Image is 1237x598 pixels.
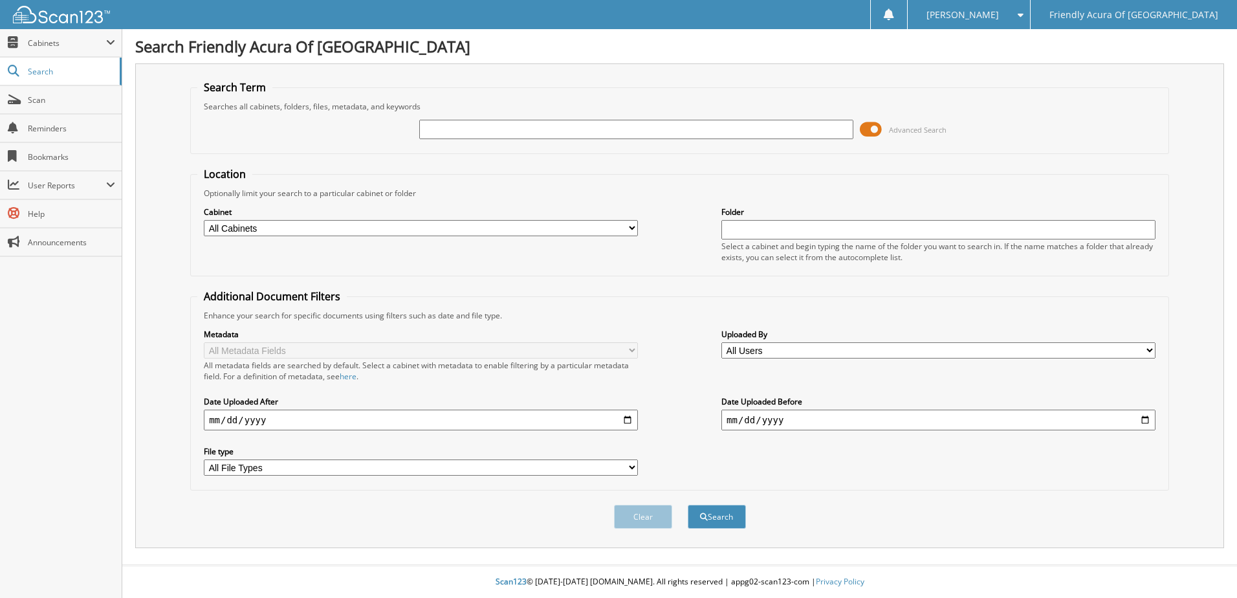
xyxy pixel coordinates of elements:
span: Bookmarks [28,151,115,162]
input: end [721,410,1155,430]
button: Search [688,505,746,529]
legend: Additional Document Filters [197,289,347,304]
a: Privacy Policy [816,576,864,587]
label: Metadata [204,329,638,340]
div: © [DATE]-[DATE] [DOMAIN_NAME]. All rights reserved | appg02-scan123-com | [122,566,1237,598]
span: Cabinets [28,38,106,49]
span: Reminders [28,123,115,134]
a: here [340,371,356,382]
label: Date Uploaded After [204,396,638,407]
input: start [204,410,638,430]
div: Optionally limit your search to a particular cabinet or folder [197,188,1162,199]
label: Uploaded By [721,329,1155,340]
span: Announcements [28,237,115,248]
h1: Search Friendly Acura Of [GEOGRAPHIC_DATA] [135,36,1224,57]
label: Folder [721,206,1155,217]
button: Clear [614,505,672,529]
span: Scan123 [496,576,527,587]
legend: Location [197,167,252,181]
span: Advanced Search [889,125,947,135]
span: [PERSON_NAME] [926,11,999,19]
iframe: Chat Widget [1172,536,1237,598]
div: Enhance your search for specific documents using filters such as date and file type. [197,310,1162,321]
div: Searches all cabinets, folders, files, metadata, and keywords [197,101,1162,112]
span: User Reports [28,180,106,191]
span: Help [28,208,115,219]
span: Search [28,66,113,77]
legend: Search Term [197,80,272,94]
label: File type [204,446,638,457]
span: Scan [28,94,115,105]
div: All metadata fields are searched by default. Select a cabinet with metadata to enable filtering b... [204,360,638,382]
div: Select a cabinet and begin typing the name of the folder you want to search in. If the name match... [721,241,1155,263]
label: Cabinet [204,206,638,217]
img: scan123-logo-white.svg [13,6,110,23]
label: Date Uploaded Before [721,396,1155,407]
span: Friendly Acura Of [GEOGRAPHIC_DATA] [1049,11,1218,19]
